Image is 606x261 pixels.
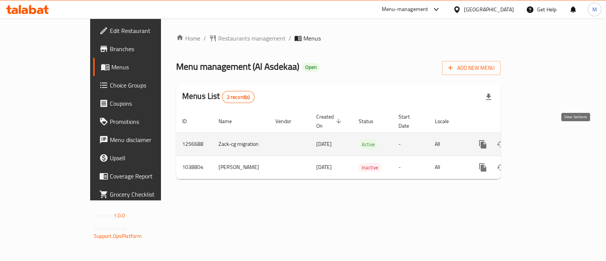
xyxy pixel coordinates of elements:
a: Coverage Report [93,167,191,185]
span: Name [219,117,242,126]
th: Actions [468,110,553,133]
button: Change Status [492,158,510,177]
div: Menu-management [382,5,428,14]
button: Add New Menu [442,61,501,75]
td: All [429,133,468,156]
a: Support.OpsPlatform [94,231,142,241]
div: Open [302,63,320,72]
td: - [392,156,429,179]
span: Created On [316,112,344,130]
div: [GEOGRAPHIC_DATA] [464,5,514,14]
span: Inactive [359,163,381,172]
td: 1256688 [176,133,212,156]
a: Menu disclaimer [93,131,191,149]
a: Choice Groups [93,76,191,94]
span: Version: [94,211,112,220]
td: All [429,156,468,179]
td: - [392,133,429,156]
span: Menu disclaimer [110,135,185,144]
a: Menus [93,58,191,76]
span: Locale [435,117,459,126]
span: Restaurants management [218,34,286,43]
span: Promotions [110,117,185,126]
td: 1038804 [176,156,212,179]
li: / [203,34,206,43]
span: Vendor [275,117,301,126]
h2: Menus List [182,91,255,103]
div: Total records count [222,91,255,103]
span: M [592,5,597,14]
button: Change Status [492,135,510,153]
span: Menus [303,34,321,43]
span: [DATE] [316,139,332,149]
span: Coupons [110,99,185,108]
span: [DATE] [316,162,332,172]
span: Add New Menu [448,63,495,73]
a: Grocery Checklist [93,185,191,203]
span: Active [359,140,378,149]
span: Menu management ( Al Asdekaa ) [176,58,299,75]
span: Status [359,117,383,126]
span: Coverage Report [110,172,185,181]
span: 2 record(s) [222,94,255,101]
button: more [474,158,492,177]
td: [PERSON_NAME] [212,156,269,179]
a: Upsell [93,149,191,167]
span: Start Date [398,112,420,130]
a: Restaurants management [209,34,286,43]
span: Choice Groups [110,81,185,90]
div: Export file [479,88,498,106]
span: Open [302,64,320,70]
span: Grocery Checklist [110,190,185,199]
a: Promotions [93,113,191,131]
span: ID [182,117,197,126]
table: enhanced table [176,110,553,179]
a: Edit Restaurant [93,22,191,40]
span: 1.0.0 [114,211,125,220]
li: / [289,34,291,43]
span: Get support on: [94,223,129,233]
nav: breadcrumb [176,34,501,43]
a: Coupons [93,94,191,113]
span: Menus [111,63,185,72]
td: Zack-cg migration [212,133,269,156]
span: Branches [110,44,185,53]
a: Branches [93,40,191,58]
span: Edit Restaurant [110,26,185,35]
button: more [474,135,492,153]
span: Upsell [110,153,185,163]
